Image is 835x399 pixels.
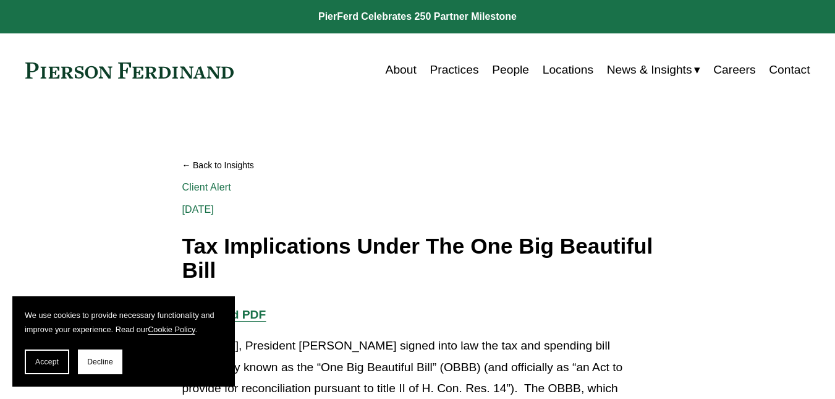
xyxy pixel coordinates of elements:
button: Accept [25,350,69,374]
section: Cookie banner [12,296,235,387]
span: [DATE] [182,204,214,215]
a: Practices [430,58,478,82]
span: Accept [35,358,59,366]
a: Contact [769,58,810,82]
a: Locations [543,58,593,82]
a: About [386,58,417,82]
span: News & Insights [607,59,692,81]
p: We use cookies to provide necessary functionality and improve your experience. Read our . [25,309,223,337]
a: Careers [713,58,755,82]
a: People [492,58,529,82]
h1: Tax Implications Under The One Big Beautiful Bill [182,234,653,282]
a: Cookie Policy [148,325,195,334]
a: folder dropdown [607,58,700,82]
a: Client Alert [182,182,231,192]
span: Decline [87,358,113,366]
button: Decline [78,350,122,374]
a: Back to Insights [182,155,653,176]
